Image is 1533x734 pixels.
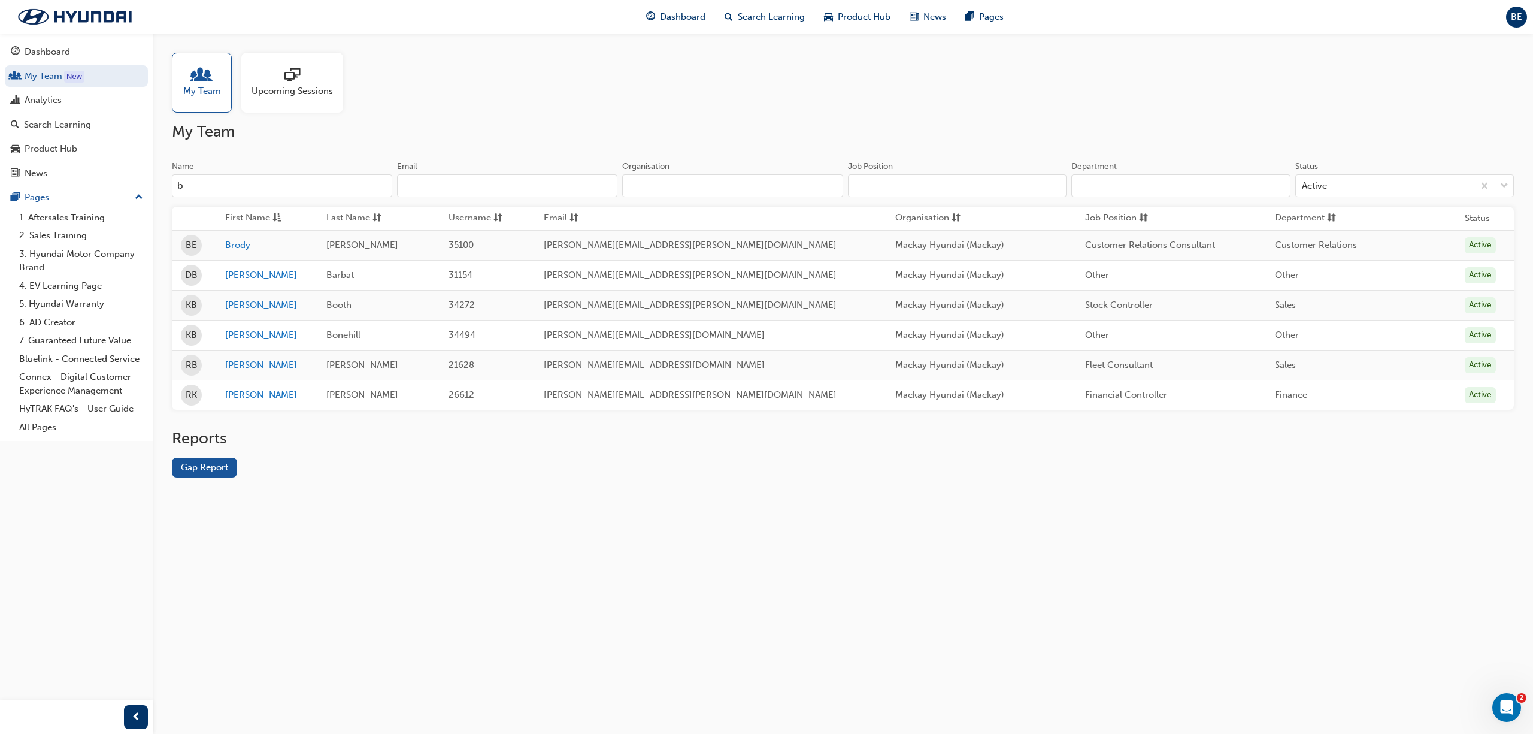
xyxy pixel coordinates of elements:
span: Finance [1275,389,1307,400]
span: Organisation [895,211,949,226]
a: news-iconNews [900,5,956,29]
div: Active [1465,357,1496,373]
span: chart-icon [11,95,20,106]
span: [PERSON_NAME][EMAIL_ADDRESS][PERSON_NAME][DOMAIN_NAME] [544,270,837,280]
a: Gap Report [172,458,237,478]
a: 7. Guaranteed Future Value [14,331,148,350]
span: pages-icon [11,192,20,203]
button: Organisationsorting-icon [895,211,961,226]
span: up-icon [135,190,143,206]
button: Last Namesorting-icon [326,211,392,226]
span: [PERSON_NAME] [326,240,398,250]
span: [PERSON_NAME][EMAIL_ADDRESS][DOMAIN_NAME] [544,360,765,370]
span: Booth [326,300,352,310]
span: Dashboard [660,10,705,24]
a: 6. AD Creator [14,313,148,332]
span: search-icon [11,120,19,131]
span: [PERSON_NAME][EMAIL_ADDRESS][PERSON_NAME][DOMAIN_NAME] [544,240,837,250]
span: Bonehill [326,330,360,340]
span: Sales [1275,360,1296,370]
div: Active [1465,327,1496,343]
span: RB [186,358,198,372]
span: DB [185,268,198,282]
span: Fleet Consultant [1085,360,1153,370]
span: 31154 [449,270,472,280]
span: Customer Relations Consultant [1085,240,1215,250]
a: Upcoming Sessions [241,53,353,113]
span: Barbat [326,270,354,280]
span: 2 [1517,693,1526,703]
button: Departmentsorting-icon [1275,211,1341,226]
a: 2. Sales Training [14,226,148,245]
span: car-icon [11,144,20,155]
a: [PERSON_NAME] [225,298,309,312]
span: Customer Relations [1275,240,1357,250]
span: Pages [979,10,1004,24]
a: 4. EV Learning Page [14,277,148,295]
input: Email [397,174,617,197]
span: KB [186,328,197,342]
a: Analytics [5,89,148,111]
span: Stock Controller [1085,300,1153,310]
div: Tooltip anchor [64,71,84,83]
span: News [923,10,946,24]
span: RK [186,388,197,402]
span: Job Position [1085,211,1137,226]
th: Status [1465,212,1490,225]
span: prev-icon [132,710,141,725]
span: Mackay Hyundai (Mackay) [895,389,1004,400]
button: Pages [5,186,148,209]
a: car-iconProduct Hub [814,5,900,29]
span: BE [186,238,197,252]
button: BE [1506,7,1527,28]
a: All Pages [14,418,148,437]
a: Bluelink - Connected Service [14,350,148,368]
span: Other [1085,270,1109,280]
button: DashboardMy TeamAnalyticsSearch LearningProduct HubNews [5,38,148,186]
a: [PERSON_NAME] [225,328,309,342]
div: Organisation [622,161,669,173]
span: asc-icon [272,211,281,226]
a: My Team [5,65,148,87]
div: Name [172,161,194,173]
span: car-icon [824,10,833,25]
span: 26612 [449,389,474,400]
span: Email [544,211,567,226]
div: Dashboard [25,45,70,59]
span: My Team [183,84,221,98]
a: My Team [172,53,241,113]
span: Other [1275,330,1299,340]
span: down-icon [1500,179,1508,194]
a: search-iconSearch Learning [715,5,814,29]
input: Job Position [848,174,1067,197]
span: Upcoming Sessions [252,84,333,98]
a: [PERSON_NAME] [225,358,309,372]
div: Analytics [25,93,62,107]
a: guage-iconDashboard [637,5,715,29]
a: pages-iconPages [956,5,1013,29]
span: Last Name [326,211,370,226]
span: sorting-icon [1327,211,1336,226]
div: Job Position [848,161,893,173]
a: Search Learning [5,114,148,136]
span: Mackay Hyundai (Mackay) [895,360,1004,370]
h2: Reports [172,429,1514,448]
div: Status [1295,161,1318,173]
a: 1. Aftersales Training [14,209,148,227]
span: guage-icon [11,47,20,58]
div: Active [1465,387,1496,403]
a: [PERSON_NAME] [225,268,309,282]
span: pages-icon [965,10,974,25]
span: Sales [1275,300,1296,310]
span: sorting-icon [493,211,502,226]
span: news-icon [11,168,20,179]
a: Dashboard [5,41,148,63]
div: Active [1465,267,1496,283]
div: Active [1465,237,1496,253]
span: Product Hub [838,10,890,24]
h2: My Team [172,122,1514,141]
div: Email [397,161,417,173]
span: news-icon [910,10,919,25]
span: Username [449,211,491,226]
span: 21628 [449,360,474,370]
